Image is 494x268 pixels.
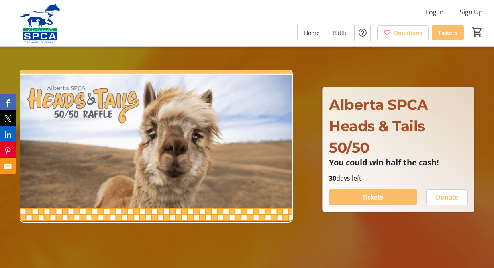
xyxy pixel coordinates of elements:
[329,189,416,205] button: Tickets
[5,3,76,43] img: Alberta SPCA's Logo
[329,96,428,113] span: Alberta SPCA
[453,6,489,18] button: Sign Up
[329,173,467,183] p: days left
[460,7,483,17] span: Sign Up
[426,189,468,205] button: Donate
[20,70,292,223] img: Campaign CTA Media Photo
[333,29,348,37] span: Raffle
[362,192,383,202] span: Tickets
[394,29,422,37] span: Donations
[298,25,326,40] a: Home
[329,117,425,156] span: Heads & Tails 50/50
[355,25,370,41] button: Help
[438,29,457,37] span: Tickets
[326,25,354,40] a: Raffle
[436,192,458,202] span: Donate
[420,6,450,18] button: Log In
[470,25,484,39] button: Cart
[329,174,336,183] span: 30
[426,7,444,17] span: Log In
[377,25,429,40] a: Donations
[432,25,464,40] a: Tickets
[329,158,467,167] p: You could win half the cash!
[304,29,320,37] span: Home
